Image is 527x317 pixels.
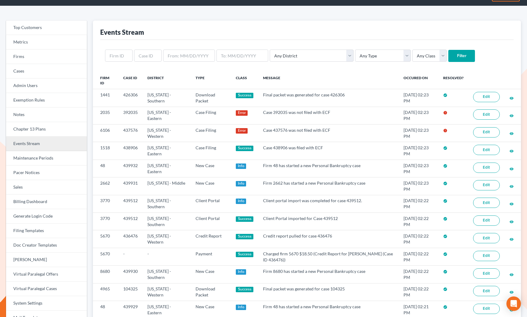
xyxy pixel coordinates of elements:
td: New Case [191,266,231,283]
a: Metrics [6,35,87,50]
a: visibility [509,148,514,153]
a: Top Customers [6,21,87,35]
td: Client Portal [191,195,231,212]
th: Class [231,72,258,89]
i: check_circle [443,181,447,186]
a: Edit [473,233,500,243]
td: Client portal import was completed for case 439512. [258,195,399,212]
i: error [443,128,447,133]
input: Firm ID [105,50,133,62]
i: check_circle [443,199,447,203]
td: 437576 [118,125,143,142]
i: check_circle [443,146,447,150]
td: [US_STATE] - Western [143,283,191,301]
a: Edit [473,304,500,314]
a: Edit [473,109,500,120]
a: Filing Templates [6,224,87,238]
td: Case Filing [191,125,231,142]
i: check_circle [443,287,447,291]
td: [DATE] 02:22 PM [399,283,438,301]
input: From: MM/DD/YYYY [163,50,215,62]
td: Client Portal [191,213,231,230]
td: Case 437576 was not filed with ECF [258,125,399,142]
div: Error [236,110,248,116]
td: Firm 8680 has started a new Personal Bankruptcy case [258,266,399,283]
th: Message [258,72,399,89]
i: visibility [509,237,514,241]
td: Charged firm 5670 $18.50 (Credit Report for [PERSON_NAME] (Case ID 436476)) [258,248,399,265]
a: Edit [473,268,500,279]
a: Exemption Rules [6,93,87,108]
td: 1441 [93,89,118,107]
a: Notes [6,108,87,122]
input: Case ID [134,50,162,62]
td: 392035 [118,107,143,124]
td: Case Filing [191,107,231,124]
td: [US_STATE] - Eastern [143,107,191,124]
td: [US_STATE] - Middle [143,177,191,195]
td: [DATE] 02:23 PM [399,89,438,107]
td: [US_STATE] - Southern [143,195,191,212]
td: [DATE] 02:23 PM [399,125,438,142]
td: 426306 [118,89,143,107]
a: visibility [509,131,514,136]
a: visibility [509,113,514,118]
td: [DATE] 02:22 PM [399,266,438,283]
a: visibility [509,289,514,294]
td: [DATE] 02:22 PM [399,230,438,248]
input: Filter [448,50,475,62]
a: Edit [473,127,500,137]
td: [US_STATE] - Western [143,230,191,248]
td: [DATE] 02:22 PM [399,213,438,230]
a: Generate Login Code [6,209,87,224]
td: [DATE] 02:23 PM [399,107,438,124]
th: Case ID [118,72,143,89]
td: Credit report pulled for case 436476 [258,230,399,248]
i: check_circle [443,305,447,309]
i: visibility [509,167,514,171]
a: Virtual Paralegal Cases [6,282,87,296]
i: visibility [509,149,514,153]
td: Payment [191,248,231,265]
i: visibility [509,220,514,224]
a: Maintenance Periods [6,151,87,166]
a: visibility [509,183,514,189]
td: 1518 [93,142,118,160]
td: Case 438906 was filed with ECF [258,142,399,160]
a: visibility [509,307,514,312]
a: Edit [473,198,500,208]
td: 5670 [93,230,118,248]
td: [DATE] 02:22 PM [399,248,438,265]
td: 436476 [118,230,143,248]
td: - [143,248,191,265]
a: Edit [473,251,500,261]
td: Credit Report [191,230,231,248]
td: 48 [93,160,118,177]
td: 6106 [93,125,118,142]
td: 5670 [93,248,118,265]
a: Edit [473,180,500,190]
td: 2662 [93,177,118,195]
a: visibility [509,95,514,100]
td: New Case [191,177,231,195]
i: visibility [509,96,514,100]
div: Open Intercom Messenger [506,296,521,311]
i: check_circle [443,270,447,274]
div: Info [236,181,246,186]
i: visibility [509,114,514,118]
td: 104325 [118,283,143,301]
td: 3770 [93,213,118,230]
td: [US_STATE] - Western [143,125,191,142]
i: check_circle [443,164,447,168]
td: [US_STATE] - Eastern [143,142,191,160]
td: Download Packet [191,89,231,107]
th: Firm ID [93,72,118,89]
div: Info [236,305,246,310]
div: Success [236,93,253,98]
div: Info [236,163,246,169]
a: Edit [473,286,500,296]
td: - [118,248,143,265]
td: 439512 [118,195,143,212]
i: visibility [509,273,514,277]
